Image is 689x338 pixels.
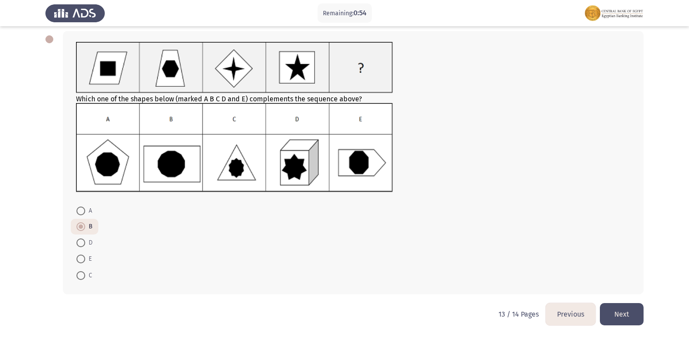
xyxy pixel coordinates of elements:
span: B [85,221,93,232]
img: UkFYMDA4M0FfMjAyMS5wbmcxNjIyMDMyODMxMzEy.png [76,42,393,93]
button: load previous page [546,303,596,325]
span: A [85,206,92,216]
span: D [85,238,93,248]
p: 13 / 14 Pages [499,310,539,318]
img: Assess Talent Management logo [45,1,105,25]
img: Assessment logo of FOCUS Assessment 3 Modules EN [584,1,644,25]
span: E [85,254,92,264]
button: load next page [600,303,644,325]
div: Which one of the shapes below (marked A B C D and E) complements the sequence above? [76,42,630,194]
p: Remaining: [323,8,367,19]
span: 0:54 [353,9,367,17]
span: C [85,270,92,281]
img: UkFYMDA4M0JfQ0FUXzIwMjEucG5nMTYyMjAzMjg3MDMxMw==.png [76,103,393,192]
